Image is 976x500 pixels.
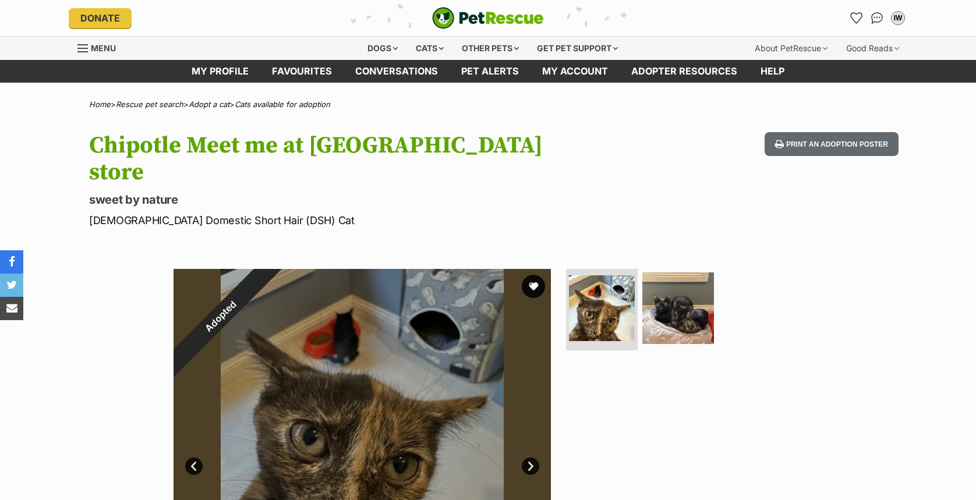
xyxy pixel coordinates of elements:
[889,9,907,27] button: My account
[847,9,907,27] ul: Account quick links
[765,132,899,156] button: Print an adoption poster
[69,8,132,28] a: Donate
[531,60,620,83] a: My account
[432,7,544,29] img: logo-cat-932fe2b9b8326f06289b0f2fb663e598f794de774fb13d1741a6617ecf9a85b4.svg
[60,100,916,109] div: > > >
[871,12,883,24] img: chat-41dd97257d64d25036548639549fe6c8038ab92f7586957e7f3b1b290dea8141.svg
[147,242,294,389] div: Adopted
[642,272,714,344] img: Photo of Chipotle Meet Me At Petstock Keysborough Store
[569,275,635,341] img: Photo of Chipotle Meet Me At Petstock Keysborough Store
[189,100,229,109] a: Adopt a cat
[91,43,116,53] span: Menu
[454,37,527,60] div: Other pets
[432,7,544,29] a: PetRescue
[89,100,111,109] a: Home
[77,37,124,58] a: Menu
[344,60,450,83] a: conversations
[529,37,626,60] div: Get pet support
[89,212,582,228] p: [DEMOGRAPHIC_DATA] Domestic Short Hair (DSH) Cat
[116,100,183,109] a: Rescue pet search
[185,458,203,475] a: Prev
[847,9,865,27] a: Favourites
[838,37,907,60] div: Good Reads
[408,37,452,60] div: Cats
[450,60,531,83] a: Pet alerts
[868,9,886,27] a: Conversations
[235,100,330,109] a: Cats available for adoption
[747,37,836,60] div: About PetRescue
[749,60,796,83] a: Help
[359,37,406,60] div: Dogs
[522,458,539,475] a: Next
[260,60,344,83] a: Favourites
[522,275,545,298] button: favourite
[180,60,260,83] a: My profile
[89,132,582,186] h1: Chipotle Meet me at [GEOGRAPHIC_DATA] store
[620,60,749,83] a: Adopter resources
[89,192,582,208] p: sweet by nature
[892,12,904,24] div: IW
